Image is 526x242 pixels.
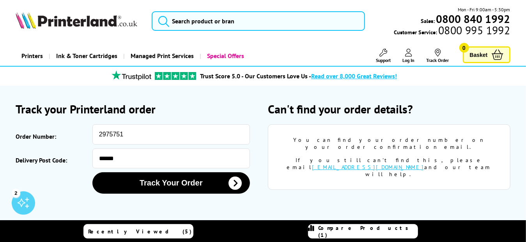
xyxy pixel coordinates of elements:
[108,71,155,80] img: trustpilot rating
[459,43,469,53] span: 0
[16,12,137,29] img: Printerland Logo
[200,46,250,66] a: Special Offers
[427,49,449,63] a: Track Order
[16,128,88,145] label: Order Number:
[376,49,391,63] a: Support
[89,228,192,235] span: Recently Viewed (5)
[458,6,510,13] span: Mon - Fri 9:00am - 5:30pm
[12,189,20,197] div: 2
[437,26,510,34] span: 0800 995 1992
[403,57,415,63] span: Log In
[435,15,510,23] a: 0800 840 1992
[280,157,498,178] div: If you still can't find this, please email and our team will help.
[83,224,193,238] a: Recently Viewed (5)
[92,124,250,145] input: eg: SOA123456 or SO123456
[92,172,250,194] button: Track Your Order
[268,101,510,117] h2: Can't find your order details?
[312,164,424,171] a: [EMAIL_ADDRESS][DOMAIN_NAME]
[319,224,418,238] span: Compare Products (1)
[403,49,415,63] a: Log In
[308,224,418,238] a: Compare Products (1)
[470,49,488,60] span: Basket
[56,46,117,66] span: Ink & Toner Cartridges
[152,11,365,31] input: Search product or bran
[311,72,397,80] span: Read over 8,000 Great Reviews!
[16,152,88,168] label: Delivery Post Code:
[421,17,435,25] span: Sales:
[280,136,498,150] div: You can find your order number on your order confirmation email.
[394,26,510,36] span: Customer Service:
[436,12,510,26] b: 0800 840 1992
[200,72,397,80] a: Trust Score 5.0 - Our Customers Love Us -Read over 8,000 Great Reviews!
[16,46,49,66] a: Printers
[463,46,510,63] a: Basket 0
[155,72,196,80] img: trustpilot rating
[123,46,200,66] a: Managed Print Services
[49,46,123,66] a: Ink & Toner Cartridges
[376,57,391,63] span: Support
[16,101,258,117] h2: Track your Printerland order
[16,12,142,30] a: Printerland Logo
